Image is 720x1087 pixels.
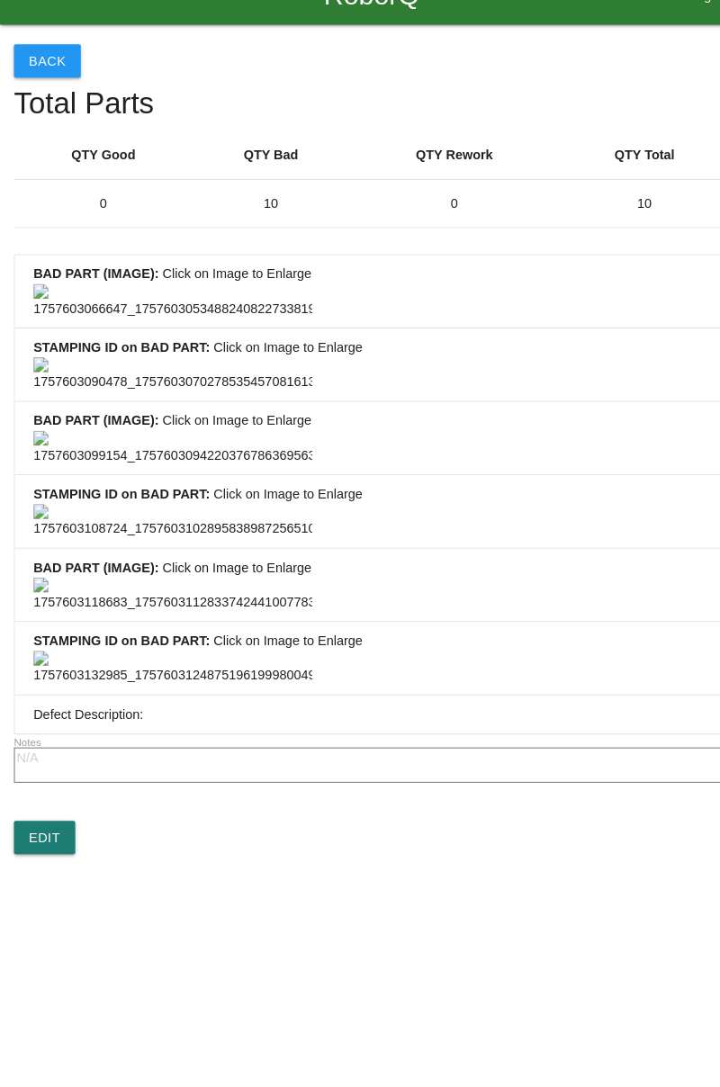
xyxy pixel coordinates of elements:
[14,281,706,352] li: Click on Image to Enlarge
[14,636,706,707] li: Click on Image to Enlarge
[32,363,203,377] b: STAMPING ID on BAD PART :
[32,505,203,519] b: STAMPING ID on BAD PART :
[32,664,302,697] img: 1757603132985_17576031248751961999800493342367.jpg
[13,207,187,254] td: 0
[187,207,338,254] td: 10
[32,434,154,448] b: BAD PART (IMAGE) :
[338,161,543,208] th: QTY Rework
[13,118,706,149] h4: Total Parts
[32,292,154,306] b: BAD PART (IMAGE) :
[542,207,706,254] td: 10
[32,576,154,590] b: BAD PART (IMAGE) :
[14,423,706,494] li: Click on Image to Enlarge
[13,745,40,760] label: Notes
[14,565,706,636] li: Click on Image to Enlarge
[14,494,706,565] li: Click on Image to Enlarge
[14,707,706,744] li: Defect Description:
[32,522,302,555] img: 1757603108724_17576031028958389872565104949795.jpg
[32,380,302,413] img: 1757603090478_1757603070278535457081613365959.jpg
[13,161,187,208] th: QTY Good
[32,647,203,661] b: STAMPING ID on BAD PART :
[14,352,706,423] li: Click on Image to Enlarge
[13,76,78,109] button: Back
[187,161,338,208] th: QTY Bad
[13,829,73,861] a: Edit
[32,451,302,484] img: 1757603099154_17576030942203767863695638735185.jpg
[32,309,302,342] img: 1757603066647_17576030534882408227338196714135.jpg
[338,207,543,254] td: 0
[542,161,706,208] th: QTY Total
[32,593,302,626] img: 1757603118683_17576031128337424410077833960415.jpg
